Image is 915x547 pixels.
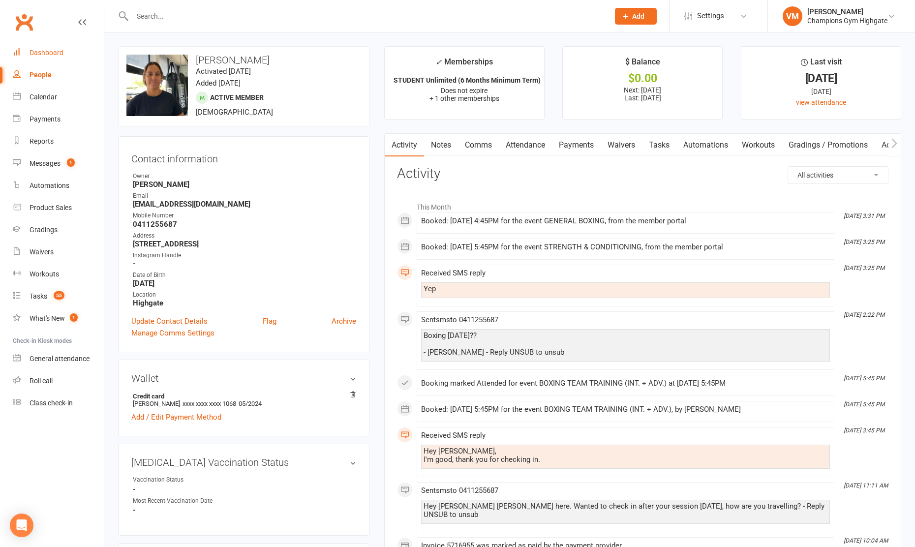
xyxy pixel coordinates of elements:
[424,447,827,464] div: Hey [PERSON_NAME], I'm good, thank you for checking in.
[750,86,892,97] div: [DATE]
[133,393,351,400] strong: Credit card
[183,400,236,407] span: xxxx xxxx xxxx 1068
[133,279,356,288] strong: [DATE]
[13,285,104,307] a: Tasks 55
[196,79,241,88] time: Added [DATE]
[30,355,90,363] div: General attendance
[133,271,356,280] div: Date of Birth
[13,175,104,197] a: Automations
[70,313,78,322] span: 1
[801,56,842,73] div: Last visit
[133,496,214,506] div: Most Recent Vaccination Date
[30,377,53,385] div: Roll call
[13,42,104,64] a: Dashboard
[133,191,356,201] div: Email
[133,475,214,485] div: Vaccination Status
[424,134,458,156] a: Notes
[30,399,73,407] div: Class check-in
[131,411,221,423] a: Add / Edit Payment Method
[499,134,552,156] a: Attendance
[133,211,356,220] div: Mobile Number
[133,506,356,515] strong: -
[30,226,58,234] div: Gradings
[30,292,47,300] div: Tasks
[782,134,875,156] a: Gradings / Promotions
[13,263,104,285] a: Workouts
[735,134,782,156] a: Workouts
[397,197,888,213] li: This Month
[625,56,660,73] div: $ Balance
[394,76,541,84] strong: STUDENT Unlimited (6 Months Minimum Term)
[632,12,644,20] span: Add
[844,375,884,382] i: [DATE] 5:45 PM
[54,291,64,300] span: 55
[13,241,104,263] a: Waivers
[30,93,57,101] div: Calendar
[441,87,488,94] span: Does not expire
[13,219,104,241] a: Gradings
[133,172,356,181] div: Owner
[807,16,887,25] div: Champions Gym Highgate
[263,315,276,327] a: Flag
[126,55,188,116] img: image1677468799.png
[424,332,827,357] div: Boxing [DATE]?? - [PERSON_NAME] - Reply UNSUB to unsub
[750,73,892,84] div: [DATE]
[844,239,884,245] i: [DATE] 3:25 PM
[30,182,69,189] div: Automations
[458,134,499,156] a: Comms
[131,391,356,409] li: [PERSON_NAME]
[424,285,827,293] div: Yep
[30,248,54,256] div: Waivers
[676,134,735,156] a: Automations
[424,502,827,519] div: Hey [PERSON_NAME] [PERSON_NAME] here. Wanted to check in after your session [DATE], how are you t...
[30,137,54,145] div: Reports
[13,197,104,219] a: Product Sales
[131,457,356,468] h3: [MEDICAL_DATA] Vaccination Status
[13,370,104,392] a: Roll call
[133,220,356,229] strong: 0411255687
[30,49,63,57] div: Dashboard
[13,64,104,86] a: People
[239,400,262,407] span: 05/2024
[196,67,251,76] time: Activated [DATE]
[126,55,361,65] h3: [PERSON_NAME]
[133,180,356,189] strong: [PERSON_NAME]
[572,86,713,102] p: Next: [DATE] Last: [DATE]
[844,537,888,544] i: [DATE] 10:04 AM
[13,108,104,130] a: Payments
[133,299,356,307] strong: Highgate
[210,93,264,101] span: Active member
[133,290,356,300] div: Location
[844,265,884,272] i: [DATE] 3:25 PM
[13,307,104,330] a: What's New1
[30,314,65,322] div: What's New
[642,134,676,156] a: Tasks
[131,327,214,339] a: Manage Comms Settings
[844,401,884,408] i: [DATE] 5:45 PM
[10,514,33,537] div: Open Intercom Messenger
[844,427,884,434] i: [DATE] 3:45 PM
[844,311,884,318] i: [DATE] 2:22 PM
[796,98,846,106] a: view attendance
[131,150,356,164] h3: Contact information
[30,159,61,167] div: Messages
[133,251,356,260] div: Instagram Handle
[601,134,642,156] a: Waivers
[13,152,104,175] a: Messages 1
[435,56,493,74] div: Memberships
[421,379,830,388] div: Booking marked Attended for event BOXING TEAM TRAINING (INT. + ADV.) at [DATE] 5:45PM
[133,240,356,248] strong: [STREET_ADDRESS]
[783,6,802,26] div: VM
[844,213,884,219] i: [DATE] 3:31 PM
[30,115,61,123] div: Payments
[13,86,104,108] a: Calendar
[572,73,713,84] div: $0.00
[807,7,887,16] div: [PERSON_NAME]
[13,348,104,370] a: General attendance kiosk mode
[30,204,72,212] div: Product Sales
[30,71,52,79] div: People
[133,259,356,268] strong: -
[397,166,888,182] h3: Activity
[13,130,104,152] a: Reports
[421,431,830,440] div: Received SMS reply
